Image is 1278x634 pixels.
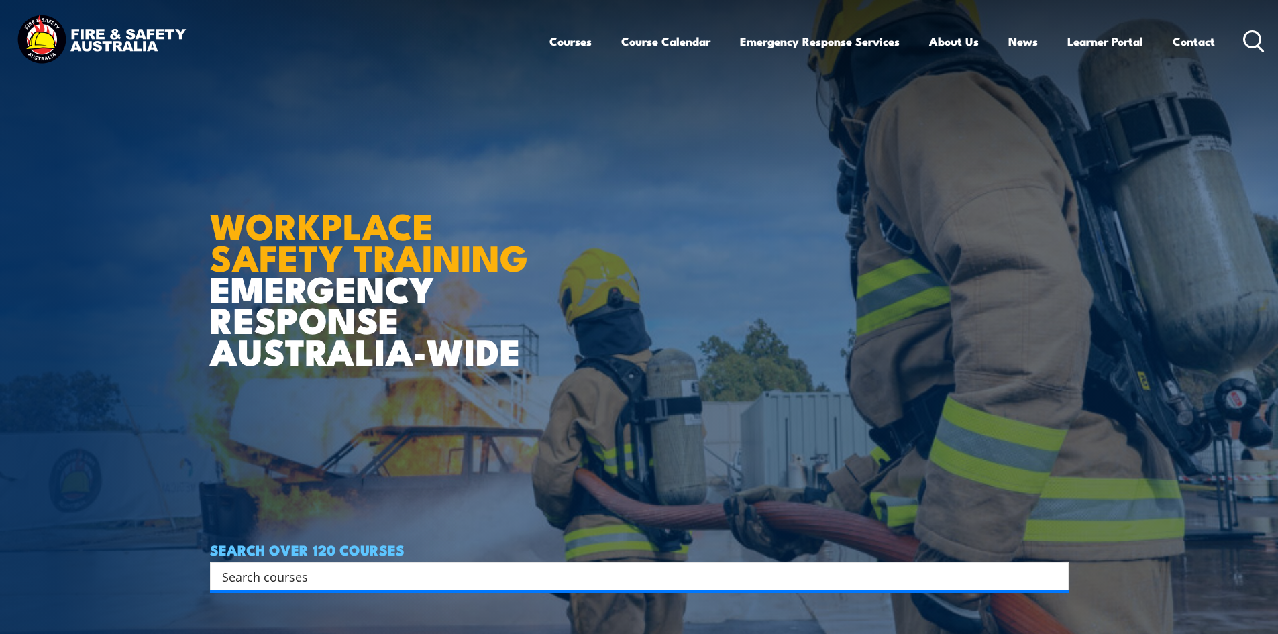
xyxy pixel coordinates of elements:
[1008,23,1038,59] a: News
[549,23,592,59] a: Courses
[1045,567,1064,586] button: Search magnifier button
[740,23,900,59] a: Emergency Response Services
[225,567,1042,586] form: Search form
[621,23,710,59] a: Course Calendar
[210,176,538,366] h1: EMERGENCY RESPONSE AUSTRALIA-WIDE
[210,542,1069,557] h4: SEARCH OVER 120 COURSES
[210,197,528,284] strong: WORKPLACE SAFETY TRAINING
[929,23,979,59] a: About Us
[1067,23,1143,59] a: Learner Portal
[222,566,1039,586] input: Search input
[1173,23,1215,59] a: Contact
